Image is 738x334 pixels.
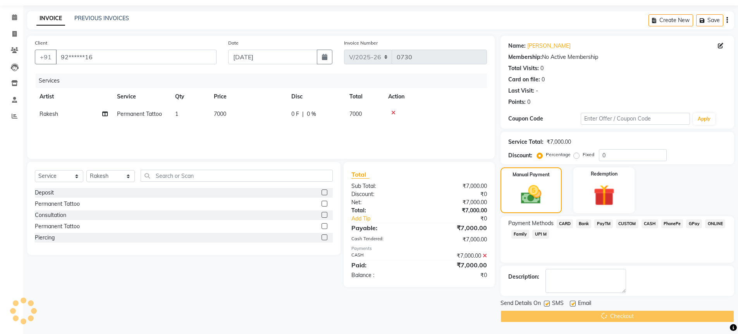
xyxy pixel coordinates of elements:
[581,113,690,125] input: Enter Offer / Coupon Code
[35,222,80,231] div: Permanent Tattoo
[74,15,129,22] a: PREVIOUS INVOICES
[511,230,530,239] span: Family
[346,252,419,260] div: CASH
[508,64,539,72] div: Total Visits:
[35,211,66,219] div: Consultation
[508,87,534,95] div: Last Visit:
[419,207,493,215] div: ₹7,000.00
[508,273,539,281] div: Description:
[36,12,65,26] a: INVOICE
[419,182,493,190] div: ₹7,000.00
[214,110,226,117] span: 7000
[705,219,725,228] span: ONLINE
[40,110,58,117] span: Rakesh
[117,110,162,117] span: Permanent Tattoo
[344,40,378,46] label: Invoice Number
[542,76,545,84] div: 0
[346,182,419,190] div: Sub Total:
[508,98,526,106] div: Points:
[35,40,47,46] label: Client
[346,207,419,215] div: Total:
[508,76,540,84] div: Card on file:
[346,236,419,244] div: Cash Tendered:
[351,170,369,179] span: Total
[351,245,487,252] div: Payments
[508,138,544,146] div: Service Total:
[346,271,419,279] div: Balance :
[583,151,594,158] label: Fixed
[587,182,621,208] img: _gift.svg
[419,271,493,279] div: ₹0
[532,230,549,239] span: UPI M
[384,88,487,105] th: Action
[501,299,541,309] span: Send Details On
[346,223,419,232] div: Payable:
[594,219,613,228] span: PayTM
[419,236,493,244] div: ₹7,000.00
[432,215,493,223] div: ₹0
[307,110,316,118] span: 0 %
[56,50,217,64] input: Search by Name/Mobile/Email/Code
[346,215,431,223] a: Add Tip
[536,87,538,95] div: -
[508,53,542,61] div: Membership:
[35,234,55,242] div: Piercing
[228,40,239,46] label: Date
[552,299,564,309] span: SMS
[693,113,715,125] button: Apply
[642,219,658,228] span: CASH
[35,200,80,208] div: Permanent Tattoo
[649,14,693,26] button: Create New
[345,88,384,105] th: Total
[508,53,726,61] div: No Active Membership
[661,219,683,228] span: PhonePe
[141,170,333,182] input: Search or Scan
[175,110,178,117] span: 1
[36,74,493,88] div: Services
[419,252,493,260] div: ₹7,000.00
[508,219,554,227] span: Payment Methods
[209,88,287,105] th: Price
[35,50,57,64] button: +91
[35,88,112,105] th: Artist
[540,64,544,72] div: 0
[547,138,571,146] div: ₹7,000.00
[346,198,419,207] div: Net:
[346,190,419,198] div: Discount:
[513,171,550,178] label: Manual Payment
[616,219,638,228] span: CUSTOM
[546,151,571,158] label: Percentage
[578,299,591,309] span: Email
[514,183,548,207] img: _cash.svg
[35,189,54,197] div: Deposit
[346,260,419,270] div: Paid:
[686,219,702,228] span: GPay
[508,152,532,160] div: Discount:
[112,88,170,105] th: Service
[591,170,618,177] label: Redemption
[527,98,530,106] div: 0
[287,88,345,105] th: Disc
[419,198,493,207] div: ₹7,000.00
[349,110,362,117] span: 7000
[696,14,723,26] button: Save
[419,223,493,232] div: ₹7,000.00
[302,110,304,118] span: |
[508,115,581,123] div: Coupon Code
[576,219,591,228] span: Bank
[419,260,493,270] div: ₹7,000.00
[419,190,493,198] div: ₹0
[508,42,526,50] div: Name:
[170,88,209,105] th: Qty
[557,219,573,228] span: CARD
[291,110,299,118] span: 0 F
[527,42,571,50] a: [PERSON_NAME]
